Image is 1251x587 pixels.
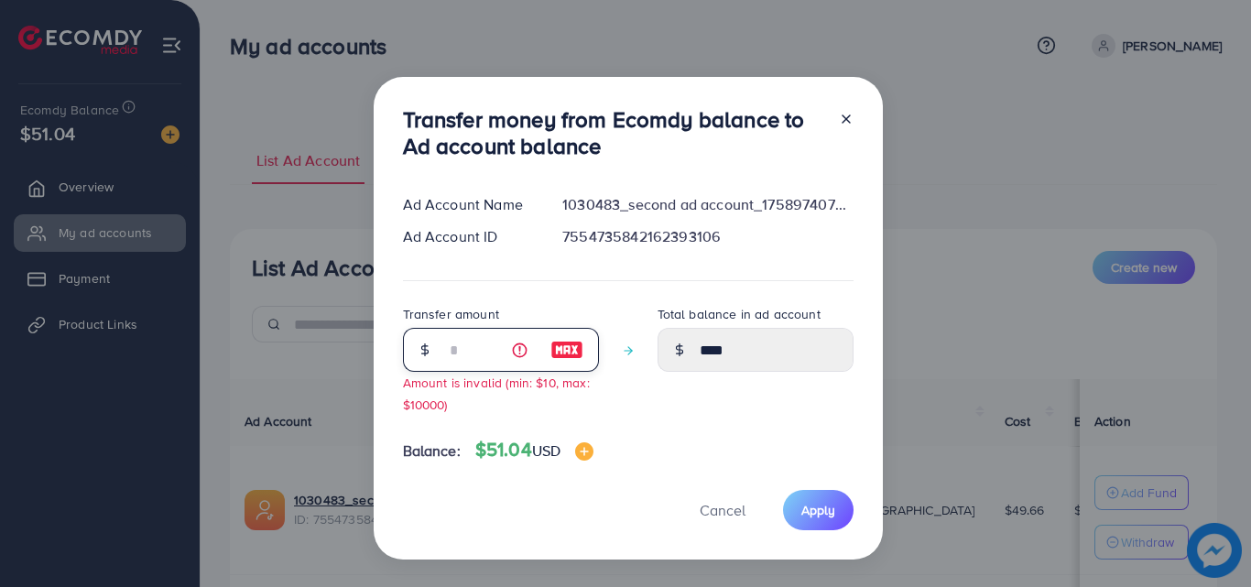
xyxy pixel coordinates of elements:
span: Cancel [700,500,745,520]
div: 7554735842162393106 [548,226,867,247]
div: Ad Account ID [388,226,549,247]
span: Balance: [403,440,461,462]
div: 1030483_second ad account_1758974072967 [548,194,867,215]
button: Apply [783,490,854,529]
img: image [575,442,593,461]
span: USD [532,440,560,461]
h4: $51.04 [475,439,593,462]
small: Amount is invalid (min: $10, max: $10000) [403,374,590,412]
label: Total balance in ad account [658,305,821,323]
h3: Transfer money from Ecomdy balance to Ad account balance [403,106,824,159]
div: Ad Account Name [388,194,549,215]
label: Transfer amount [403,305,499,323]
button: Cancel [677,490,768,529]
img: image [550,339,583,361]
span: Apply [801,501,835,519]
